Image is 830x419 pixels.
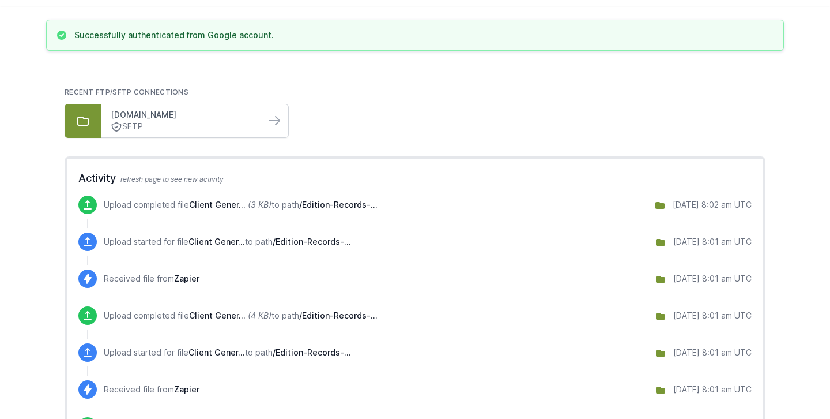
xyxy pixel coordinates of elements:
[299,200,378,209] span: /Edition-Records-ORDERS/MANUAL-ORDER-FILES-ONLY
[120,175,224,184] span: refresh page to see new activity
[174,384,199,394] span: Zapier
[273,237,351,246] span: /Edition-Records-ORDERS/MANUAL-ORDER-FILES-ONLY
[673,384,752,395] div: [DATE] 8:01 am UTC
[111,121,256,133] a: SFTP
[673,199,752,211] div: [DATE] 8:02 am UTC
[111,109,256,121] a: [DOMAIN_NAME]
[188,237,245,246] span: Client Generic Order Form - Edition Records - Sep 4, 2025 - 8010 AM.csv
[104,199,378,211] p: Upload completed file to path
[248,310,271,320] i: (4 KB)
[673,273,752,285] div: [DATE] 8:01 am UTC
[174,274,199,283] span: Zapier
[104,273,199,285] p: Received file from
[104,236,351,248] p: Upload started for file to path
[673,236,752,248] div: [DATE] 8:01 am UTC
[673,347,752,358] div: [DATE] 8:01 am UTC
[104,310,378,321] p: Upload completed file to path
[248,200,271,209] i: (3 KB)
[188,347,245,357] span: Client Generic Order Form - Edition Records - Sep 3, 2025 - 809 AM.csv
[299,310,378,320] span: /Edition-Records-ORDERS/MANUAL-ORDER-FILES-ONLY
[189,200,246,209] span: Client Generic Order Form - Edition Records - Sep 4, 2025 - 8010 AM.csv
[273,347,351,357] span: /Edition-Records-ORDERS/MANUAL-ORDER-FILES-ONLY
[104,347,351,358] p: Upload started for file to path
[104,384,199,395] p: Received file from
[673,310,752,321] div: [DATE] 8:01 am UTC
[772,361,816,405] iframe: Drift Widget Chat Controller
[189,310,246,320] span: Client Generic Order Form - Edition Records - Sep 3, 2025 - 809 AM.csv
[74,29,274,41] h3: Successfully authenticated from Google account.
[78,170,752,186] h2: Activity
[65,88,765,97] h2: Recent FTP/SFTP Connections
